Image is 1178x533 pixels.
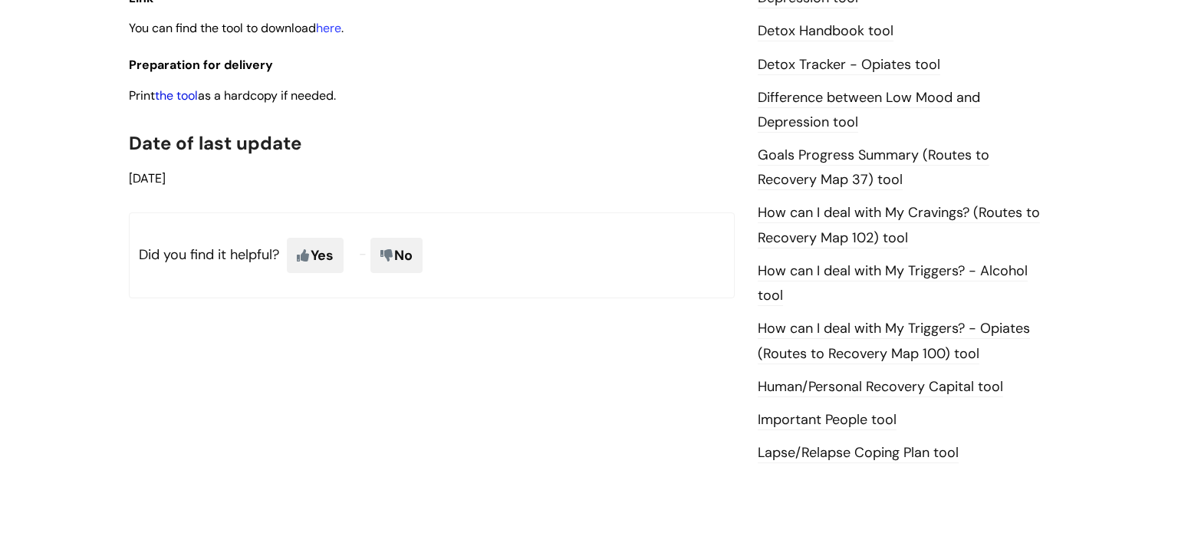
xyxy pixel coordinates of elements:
a: Difference between Low Mood and Depression tool [758,88,980,133]
a: Goals Progress Summary (Routes to Recovery Map 37) tool [758,146,989,190]
a: the tool [155,87,198,104]
span: You can find the tool to download . [129,20,344,36]
a: Important People tool [758,410,897,430]
span: Yes [287,238,344,273]
span: Date of last update [129,131,301,155]
span: Preparation for delivery [129,57,273,73]
span: [DATE] [129,170,166,186]
a: Detox Handbook tool [758,21,893,41]
a: How can I deal with My Triggers? - Alcohol tool [758,262,1028,306]
a: Lapse/Relapse Coping Plan tool [758,443,959,463]
a: Human/Personal Recovery Capital tool [758,377,1003,397]
span: No [370,238,423,273]
a: How can I deal with My Triggers? - Opiates (Routes to Recovery Map 100) tool [758,319,1030,364]
a: How can I deal with My Cravings? (Routes to Recovery Map 102) tool [758,203,1040,248]
p: Did you find it helpful? [129,212,735,298]
a: Detox Tracker - Opiates tool [758,55,940,75]
a: here [316,20,341,36]
span: Print as a hardcopy if needed. [129,87,336,104]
